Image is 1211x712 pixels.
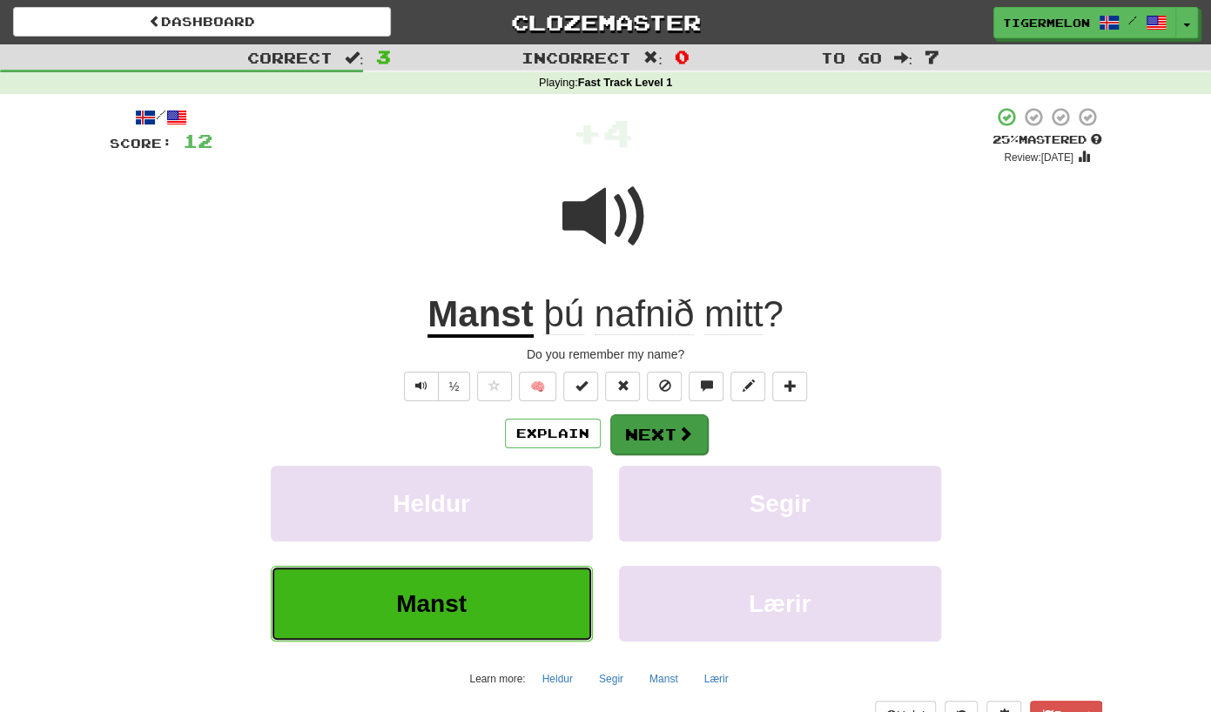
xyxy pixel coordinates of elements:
[183,130,212,151] span: 12
[247,49,333,66] span: Correct
[1004,151,1073,164] small: Review: [DATE]
[647,372,682,401] button: Ignore sentence (alt+i)
[271,566,593,641] button: Manst
[749,590,811,617] span: Lærir
[438,372,471,401] button: ½
[772,372,807,401] button: Add to collection (alt+a)
[563,372,598,401] button: Set this sentence to 100% Mastered (alt+m)
[893,50,912,65] span: :
[595,293,694,335] span: nafnið
[602,111,633,154] span: 4
[110,136,172,151] span: Score:
[675,46,690,67] span: 0
[704,293,764,335] span: mitt
[1128,14,1137,26] span: /
[619,466,941,541] button: Segir
[533,666,582,692] button: Heldur
[1003,15,1090,30] span: Tigermelon
[396,590,467,617] span: Manst
[925,46,939,67] span: 7
[477,372,512,401] button: Favorite sentence (alt+f)
[417,7,795,37] a: Clozemaster
[271,466,593,541] button: Heldur
[730,372,765,401] button: Edit sentence (alt+d)
[469,673,525,685] small: Learn more:
[543,293,584,335] span: þú
[393,490,470,517] span: Heldur
[521,49,631,66] span: Incorrect
[610,414,708,454] button: Next
[695,666,738,692] button: Lærir
[505,419,601,448] button: Explain
[427,293,533,338] u: Manst
[689,372,723,401] button: Discuss sentence (alt+u)
[519,372,556,401] button: 🧠
[992,132,1102,148] div: Mastered
[993,7,1176,38] a: Tigermelon /
[572,106,602,158] span: +
[643,50,663,65] span: :
[605,372,640,401] button: Reset to 0% Mastered (alt+r)
[619,566,941,641] button: Lærir
[640,666,688,692] button: Manst
[376,46,391,67] span: 3
[820,49,881,66] span: To go
[992,132,1019,146] span: 25 %
[404,372,439,401] button: Play sentence audio (ctl+space)
[110,106,212,128] div: /
[749,490,810,517] span: Segir
[589,666,633,692] button: Segir
[534,293,784,335] span: ?
[345,50,364,65] span: :
[578,77,673,89] strong: Fast Track Level 1
[13,7,391,37] a: Dashboard
[400,372,471,401] div: Text-to-speech controls
[110,346,1102,363] div: Do you remember my name?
